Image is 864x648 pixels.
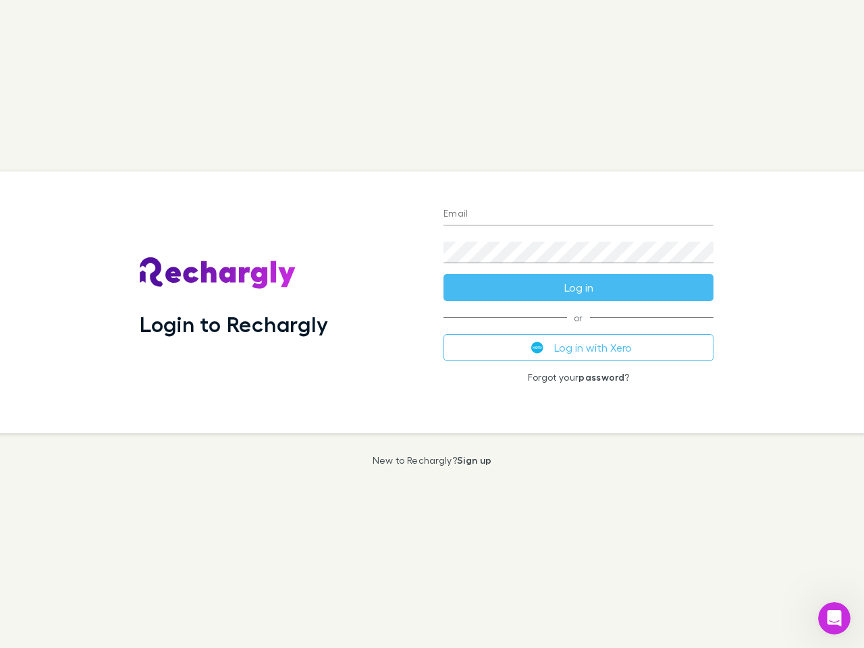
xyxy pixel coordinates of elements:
a: password [578,371,624,383]
img: Xero's logo [531,342,543,354]
p: New to Rechargly? [373,455,492,466]
h1: Login to Rechargly [140,311,328,337]
p: Forgot your ? [443,372,713,383]
button: Log in [443,274,713,301]
img: Rechargly's Logo [140,257,296,290]
button: Log in with Xero [443,334,713,361]
a: Sign up [457,454,491,466]
span: or [443,317,713,318]
iframe: Intercom live chat [818,602,850,634]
